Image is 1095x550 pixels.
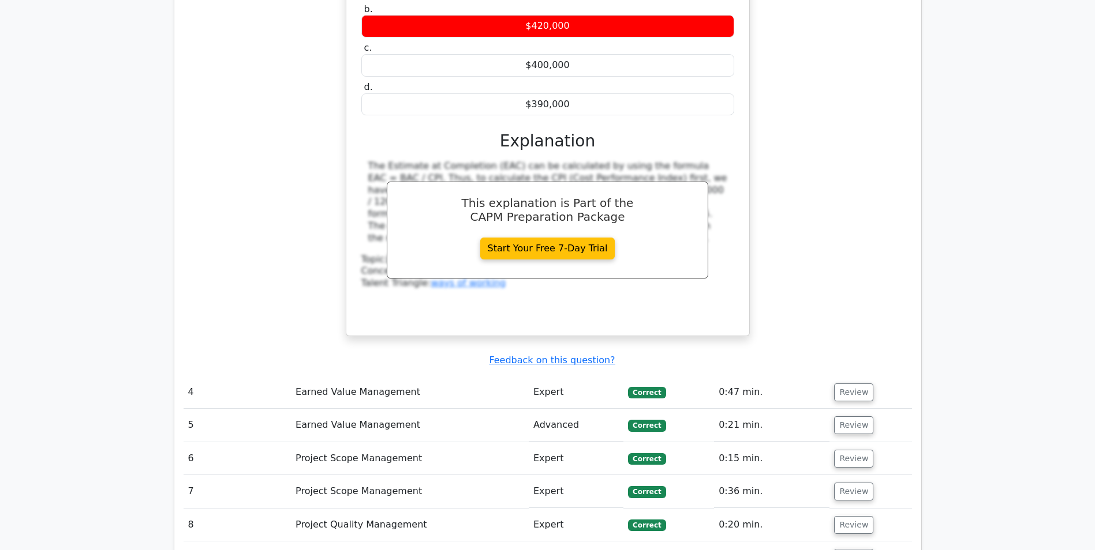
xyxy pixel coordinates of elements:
td: Project Quality Management [291,508,529,541]
td: Earned Value Management [291,376,529,409]
a: Feedback on this question? [489,355,615,366]
td: 0:20 min. [714,508,829,541]
button: Review [834,483,873,500]
div: Concept: [361,265,734,277]
div: The Estimate at Completion (EAC) can be calculated by using the formula EAC = BAC / CPI. Thus, to... [368,160,727,244]
td: Expert [529,376,623,409]
span: d. [364,81,373,92]
span: Correct [628,519,666,531]
div: $400,000 [361,54,734,77]
div: $390,000 [361,93,734,116]
td: Project Scope Management [291,475,529,508]
div: Topic: [361,254,734,266]
td: Earned Value Management [291,409,529,442]
span: c. [364,42,372,53]
div: Talent Triangle: [361,254,734,289]
td: Expert [529,442,623,475]
td: 4 [184,376,291,409]
td: 6 [184,442,291,475]
div: $420,000 [361,15,734,37]
button: Review [834,416,873,434]
td: Project Scope Management [291,442,529,475]
td: 0:15 min. [714,442,829,475]
span: Correct [628,387,666,398]
button: Review [834,516,873,534]
span: b. [364,3,373,14]
a: ways of working [431,277,506,288]
td: 8 [184,508,291,541]
td: Expert [529,508,623,541]
button: Review [834,450,873,468]
td: 0:21 min. [714,409,829,442]
td: 5 [184,409,291,442]
span: Correct [628,420,666,431]
a: Start Your Free 7-Day Trial [480,238,615,259]
span: Correct [628,486,666,498]
td: Expert [529,475,623,508]
td: 0:47 min. [714,376,829,409]
button: Review [834,383,873,401]
td: Advanced [529,409,623,442]
td: 0:36 min. [714,475,829,508]
h3: Explanation [368,131,727,151]
span: Correct [628,453,666,465]
td: 7 [184,475,291,508]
